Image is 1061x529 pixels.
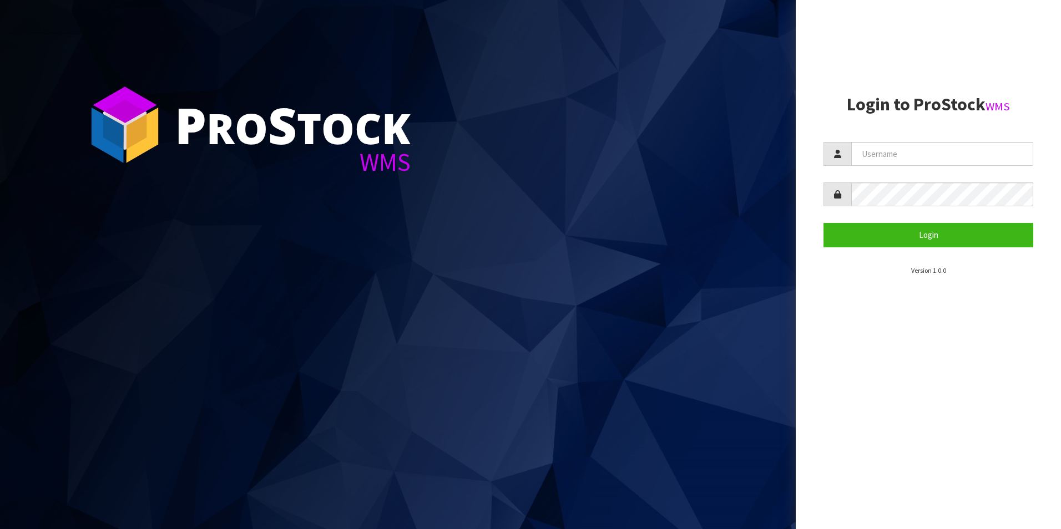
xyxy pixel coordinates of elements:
[986,99,1010,114] small: WMS
[851,142,1033,166] input: Username
[175,150,411,175] div: WMS
[175,100,411,150] div: ro tock
[268,91,297,159] span: S
[911,266,946,274] small: Version 1.0.0
[83,83,166,166] img: ProStock Cube
[823,223,1033,247] button: Login
[175,91,206,159] span: P
[823,95,1033,114] h2: Login to ProStock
